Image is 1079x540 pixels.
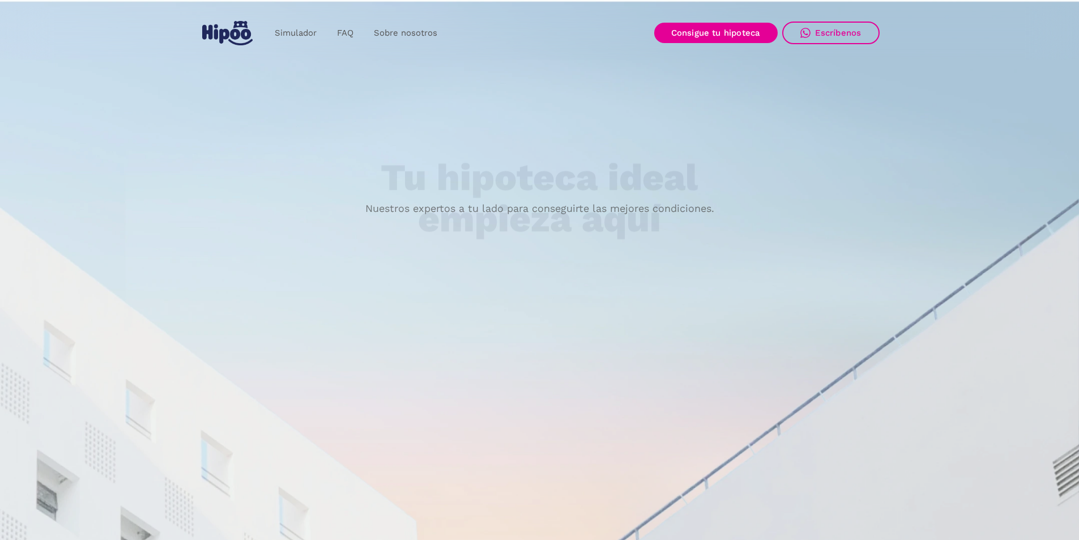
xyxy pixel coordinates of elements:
a: Escríbenos [782,22,880,44]
a: Simulador [265,22,327,44]
div: Escríbenos [815,28,862,38]
h1: Tu hipoteca ideal empieza aquí [325,158,754,240]
a: FAQ [327,22,364,44]
a: Consigue tu hipoteca [654,23,778,43]
a: home [200,16,255,50]
a: Sobre nosotros [364,22,447,44]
